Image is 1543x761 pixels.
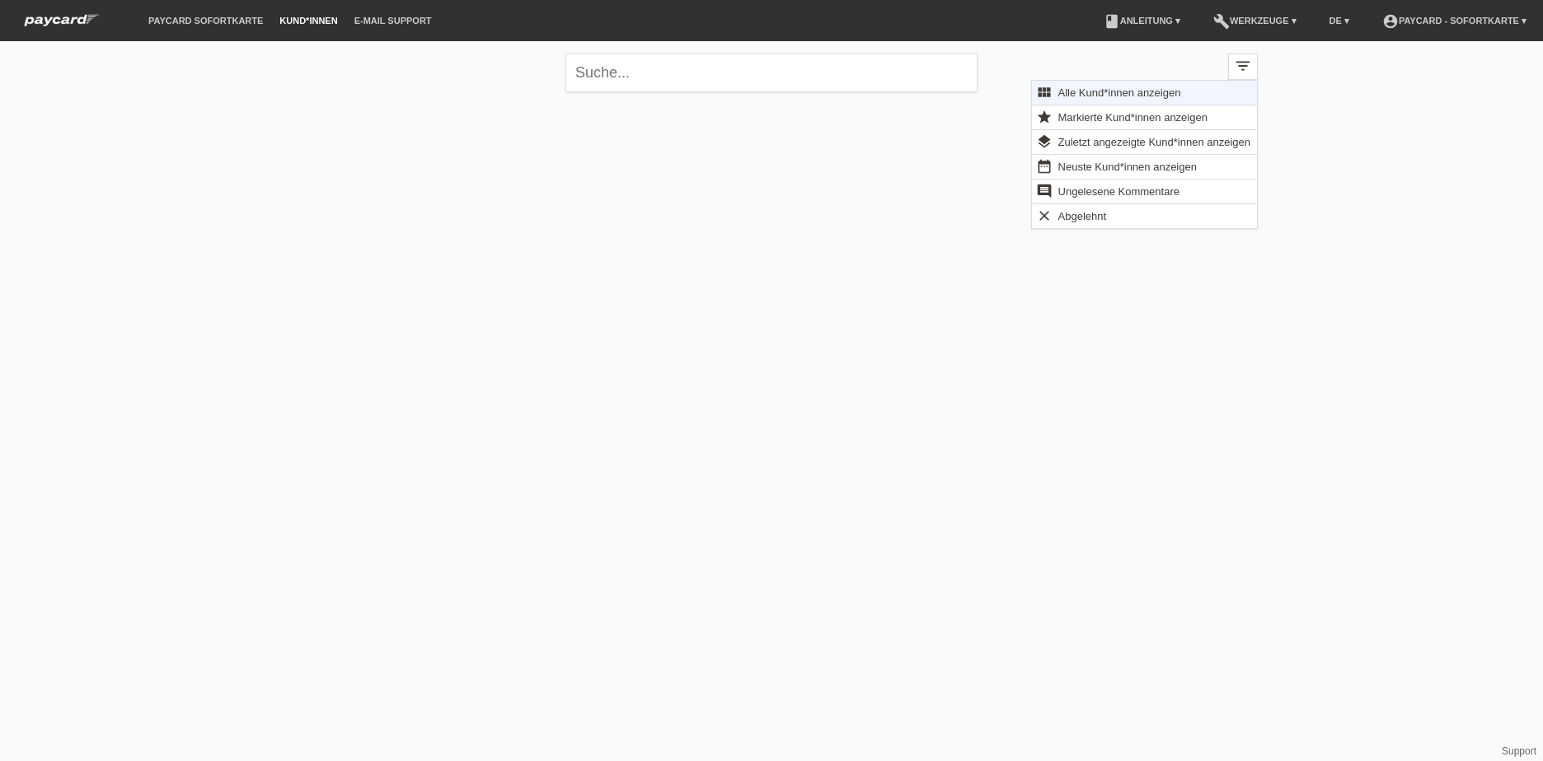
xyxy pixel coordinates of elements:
i: comment [1036,183,1053,199]
a: Kund*innen [271,16,345,26]
i: layers [1036,133,1053,150]
i: account_circle [1382,13,1399,30]
i: book [1104,13,1120,30]
i: clear [1036,208,1053,224]
img: paycard Sofortkarte [16,12,107,29]
span: Markierte Kund*innen anzeigen [1056,107,1210,127]
i: filter_list [1234,57,1252,75]
a: E-Mail Support [346,16,440,26]
i: view_module [1036,84,1053,100]
i: star [1036,109,1053,125]
span: Neuste Kund*innen anzeigen [1056,156,1199,176]
a: paycard Sofortkarte [16,19,107,31]
a: account_circlepaycard - Sofortkarte ▾ [1374,16,1535,26]
a: paycard Sofortkarte [140,16,271,26]
a: DE ▾ [1321,16,1358,26]
a: Support [1502,745,1536,757]
input: Suche... [565,54,978,92]
a: buildWerkzeuge ▾ [1205,16,1305,26]
i: date_range [1036,158,1053,175]
i: build [1213,13,1230,30]
a: bookAnleitung ▾ [1095,16,1189,26]
span: Ungelesene Kommentare [1056,181,1182,201]
span: Alle Kund*innen anzeigen [1056,82,1184,102]
span: Zuletzt angezeigte Kund*innen anzeigen [1056,132,1253,152]
span: Abgelehnt [1056,206,1109,226]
